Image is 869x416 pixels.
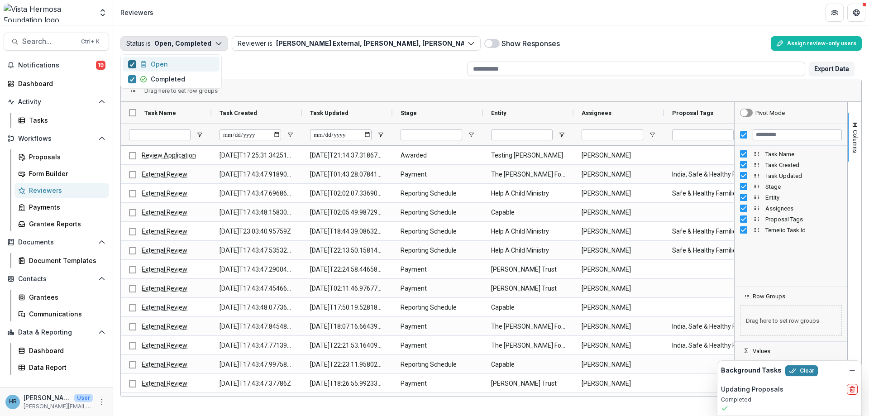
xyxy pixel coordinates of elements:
[753,293,785,300] span: Row Groups
[582,110,611,116] span: Assignees
[401,317,475,336] span: Payment
[765,216,842,223] span: Proposal Tags
[18,275,95,283] span: Contacts
[649,131,656,139] button: Open Filter Menu
[220,298,294,317] span: [DATE]T17:43:48.077365Z
[672,222,746,241] span: Safe & Healthy Families
[401,241,475,260] span: Reporting Schedule
[29,169,102,178] div: Form Builder
[735,203,847,214] div: Assignees Column
[220,355,294,374] span: [DATE]T17:43:47.997584Z
[753,129,842,140] input: Filter Columns Input
[29,115,102,125] div: Tasks
[847,384,858,395] button: delete
[310,336,384,355] span: [DATE]T22:21:53.164095Z
[765,151,842,158] span: Task Name
[735,214,847,225] div: Proposal Tags Column
[501,38,560,49] label: Show Responses
[753,348,770,354] span: Values
[142,247,187,254] a: External Review
[852,130,859,153] span: Columns
[735,192,847,203] div: Entity Column
[24,402,93,411] p: [PERSON_NAME][EMAIL_ADDRESS][DOMAIN_NAME]
[401,165,475,184] span: Payment
[765,162,842,168] span: Task Created
[14,149,109,164] a: Proposals
[672,129,734,140] input: Proposal Tags Filter Input
[735,148,847,159] div: Task Name Column
[740,305,842,336] span: Drag here to set row groups
[4,235,109,249] button: Open Documents
[4,325,109,339] button: Open Data & Reporting
[18,98,95,106] span: Activity
[29,256,102,265] div: Document Templates
[18,135,95,143] span: Workflows
[9,399,17,405] div: Hannah Roosendaal
[286,131,294,139] button: Open Filter Menu
[735,148,847,235] div: Column List 8 Columns
[582,222,656,241] span: [PERSON_NAME]
[220,110,257,116] span: Task Created
[468,131,475,139] button: Open Filter Menu
[22,37,76,46] span: Search...
[14,343,109,358] a: Dashboard
[14,166,109,181] a: Form Builder
[401,374,475,393] span: Payment
[491,317,565,336] span: The [PERSON_NAME] Foundation Trust
[4,33,109,51] button: Search...
[14,183,109,198] a: Reviewers
[765,194,842,201] span: Entity
[765,205,842,212] span: Assignees
[310,184,384,203] span: [DATE]T02:02:07.336906Z
[142,285,187,292] a: External Review
[310,355,384,374] span: [DATE]T22:23:11.958029Z
[310,241,384,260] span: [DATE]T22:13:50.158146Z
[310,129,372,140] input: Task Updated Filter Input
[142,266,187,273] a: External Review
[582,374,656,393] span: [PERSON_NAME]
[142,323,187,330] a: External Review
[220,203,294,222] span: [DATE]T17:43:48.158303Z
[491,129,553,140] input: Entity Filter Input
[491,110,506,116] span: Entity
[735,354,847,396] div: Values
[310,146,384,165] span: [DATE]T21:14:37.318677Z
[582,146,656,165] span: [PERSON_NAME]
[29,363,102,372] div: Data Report
[491,336,565,355] span: The [PERSON_NAME] Foundation Trust
[582,336,656,355] span: [PERSON_NAME]
[79,37,101,47] div: Ctrl + K
[582,317,656,336] span: [PERSON_NAME]
[310,317,384,336] span: [DATE]T18:07:16.664399Z
[4,131,109,146] button: Open Workflows
[129,129,191,140] input: Task Name Filter Input
[735,181,847,192] div: Stage Column
[735,300,847,341] div: Row Groups
[401,336,475,355] span: Payment
[672,165,746,184] span: India, Safe & Healthy Families
[144,87,218,94] div: Row Groups
[120,36,228,51] button: Status isOpen, Completed
[220,279,294,298] span: [DATE]T17:43:47.454664Z
[310,298,384,317] span: [DATE]T17:50:19.528186Z
[14,113,109,128] a: Tasks
[735,170,847,181] div: Task Updated Column
[310,203,384,222] span: [DATE]T02:05:49.987291Z
[4,95,109,109] button: Open Activity
[582,260,656,279] span: [PERSON_NAME]
[96,397,107,407] button: More
[4,58,109,72] button: Notifications19
[29,292,102,302] div: Grantees
[310,222,384,241] span: [DATE]T18:44:39.086322Z
[142,380,187,387] a: External Review
[401,203,475,222] span: Reporting Schedule
[401,129,462,140] input: Stage Filter Input
[672,317,746,336] span: India, Safe & Healthy Families
[826,4,844,22] button: Partners
[582,184,656,203] span: [PERSON_NAME]
[401,298,475,317] span: Reporting Schedule
[220,260,294,279] span: [DATE]T17:43:47.290048Z
[144,110,176,116] span: Task Name
[4,76,109,91] a: Dashboard
[142,190,187,197] a: External Review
